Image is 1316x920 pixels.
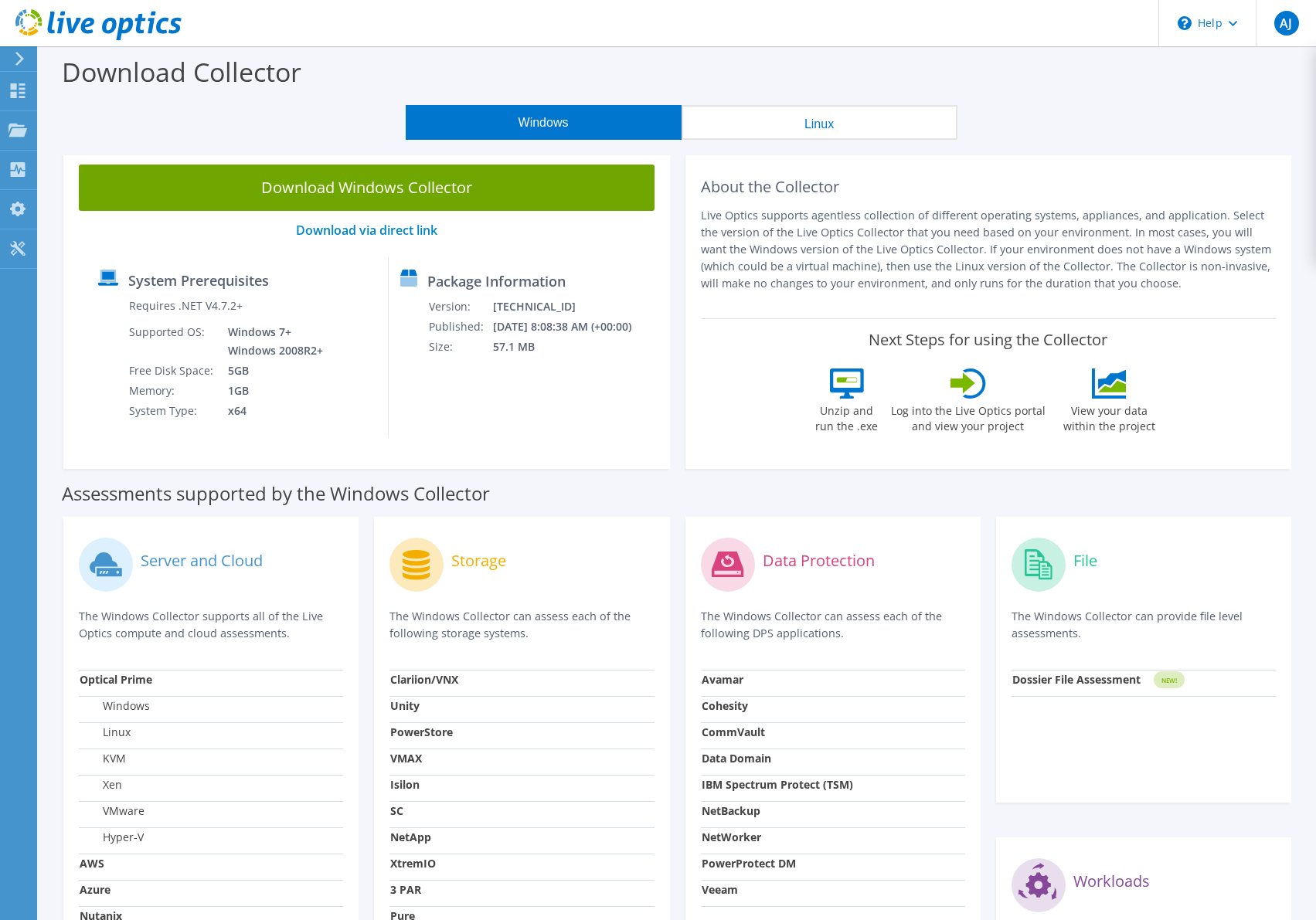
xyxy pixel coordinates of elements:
label: VMware [80,803,145,819]
strong: Optical Prime [80,672,152,687]
strong: NetWorker [702,830,761,844]
label: Hyper-V [80,830,144,845]
label: Assessments supported by the Windows Collector [62,486,490,501]
label: Server and Cloud [141,553,263,569]
strong: NetApp [390,830,431,844]
td: Size: [428,337,492,357]
p: Live Optics supports agentless collection of different operating systems, appliances, and applica... [701,207,1277,292]
td: [DATE] 8:08:38 AM (+00:00) [492,317,652,337]
strong: 3 PAR [390,882,421,897]
td: 1GB [216,381,326,401]
strong: IBM Spectrum Protect (TSM) [702,777,853,792]
strong: Dossier File Assessment [1012,672,1141,687]
td: Free Disk Space: [128,361,216,381]
label: System Prerequisites [128,273,269,288]
td: 57.1 MB [492,337,652,357]
label: Download Collector [62,54,301,90]
label: File [1073,553,1097,569]
strong: PowerProtect DM [702,856,796,871]
label: Requires .NET V4.7.2+ [129,298,243,314]
strong: AWS [80,856,104,871]
td: [TECHNICAL_ID] [492,297,652,317]
p: The Windows Collector can provide file level assessments. [1012,608,1276,642]
label: Data Protection [763,553,875,569]
strong: Veeam [702,882,738,897]
td: Version: [428,297,492,317]
button: Linux [682,105,957,140]
label: Unzip and run the .exe [811,399,882,434]
span: AJ [1274,11,1299,36]
strong: Clariion/VNX [390,672,458,687]
strong: VMAX [390,751,422,766]
strong: Isilon [390,777,420,792]
label: Xen [80,777,122,793]
strong: CommVault [702,725,765,739]
label: View your data within the project [1054,399,1165,434]
strong: XtremIO [390,856,436,871]
label: Workloads [1073,874,1150,889]
td: x64 [216,401,326,421]
p: The Windows Collector can assess each of the following DPS applications. [701,608,965,642]
p: The Windows Collector can assess each of the following storage systems. [389,608,654,642]
td: Windows 7+ Windows 2008R2+ [216,322,326,361]
label: Windows [80,698,150,714]
tspan: NEW! [1161,676,1176,684]
td: Published: [428,317,492,337]
strong: NetBackup [702,803,760,818]
label: Package Information [427,273,566,289]
label: Linux [80,725,131,740]
label: KVM [80,751,126,766]
h2: About the Collector [701,178,1277,196]
strong: Cohesity [702,698,748,713]
strong: Azure [80,882,111,897]
label: Storage [451,553,506,569]
strong: SC [390,803,403,818]
p: The Windows Collector supports all of the Live Optics compute and cloud assessments. [79,608,343,642]
strong: Data Domain [702,751,771,766]
svg: \n [1178,16,1192,30]
strong: PowerStore [390,725,453,739]
a: Download Windows Collector [79,165,655,211]
strong: Unity [390,698,420,713]
label: Log into the Live Optics portal and view your project [890,399,1046,434]
td: Memory: [128,381,216,401]
td: System Type: [128,401,216,421]
strong: Avamar [702,672,743,687]
td: 5GB [216,361,326,381]
label: Next Steps for using the Collector [869,331,1107,349]
a: Download via direct link [296,222,437,239]
button: Windows [406,105,682,140]
td: Supported OS: [128,322,216,361]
